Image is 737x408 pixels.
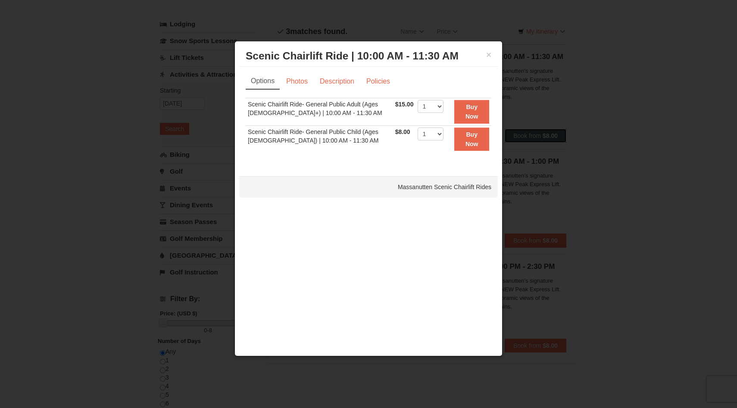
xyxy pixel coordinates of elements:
[314,73,360,90] a: Description
[246,73,280,90] a: Options
[246,50,491,62] h3: Scenic Chairlift Ride | 10:00 AM - 11:30 AM
[246,125,393,153] td: Scenic Chairlift Ride- General Public Child (Ages [DEMOGRAPHIC_DATA]) | 10:00 AM - 11:30 AM
[465,103,478,120] strong: Buy Now
[361,73,396,90] a: Policies
[281,73,313,90] a: Photos
[454,100,489,124] button: Buy Now
[486,50,491,59] button: ×
[395,101,414,108] span: $15.00
[246,98,393,125] td: Scenic Chairlift Ride- General Public Adult (Ages [DEMOGRAPHIC_DATA]+) | 10:00 AM - 11:30 AM
[395,128,410,135] span: $8.00
[239,176,498,198] div: Massanutten Scenic Chairlift Rides
[465,131,478,147] strong: Buy Now
[454,128,489,151] button: Buy Now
